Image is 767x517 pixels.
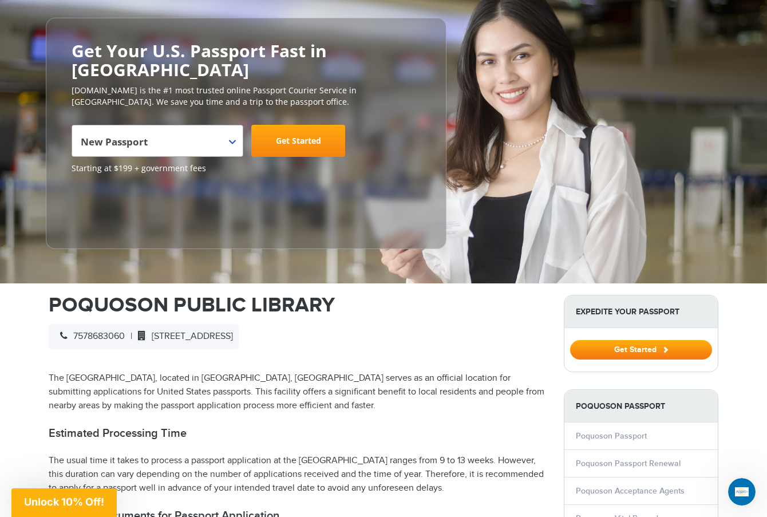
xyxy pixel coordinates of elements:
a: Get Started [570,345,712,354]
div: | [49,324,239,349]
strong: Expedite Your Passport [564,295,718,328]
p: The [GEOGRAPHIC_DATA], located in [GEOGRAPHIC_DATA], [GEOGRAPHIC_DATA] serves as an official loca... [49,372,547,413]
span: New Passport [72,125,243,157]
p: [DOMAIN_NAME] is the #1 most trusted online Passport Courier Service in [GEOGRAPHIC_DATA]. We sav... [72,85,421,108]
h2: Estimated Processing Time [49,427,547,440]
iframe: Customer reviews powered by Trustpilot [72,180,157,237]
span: Starting at $199 + government fees [72,163,421,174]
strong: Poquoson Passport [564,390,718,423]
span: New Passport [81,129,231,161]
div: Unlock 10% Off! [11,488,117,517]
span: Unlock 10% Off! [24,496,104,508]
span: 7578683060 [54,331,125,342]
button: Get Started [570,340,712,360]
a: Poquoson Acceptance Agents [576,486,685,496]
p: The usual time it takes to process a passport application at the [GEOGRAPHIC_DATA] ranges from 9 ... [49,454,547,495]
a: Poquoson Passport Renewal [576,459,681,468]
a: Poquoson Passport [576,431,647,441]
h2: Get Your U.S. Passport Fast in [GEOGRAPHIC_DATA] [72,41,421,79]
span: [STREET_ADDRESS] [132,331,233,342]
a: Get Started [251,125,345,157]
iframe: Intercom live chat [728,478,756,506]
h1: POQUOSON PUBLIC LIBRARY [49,295,547,315]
